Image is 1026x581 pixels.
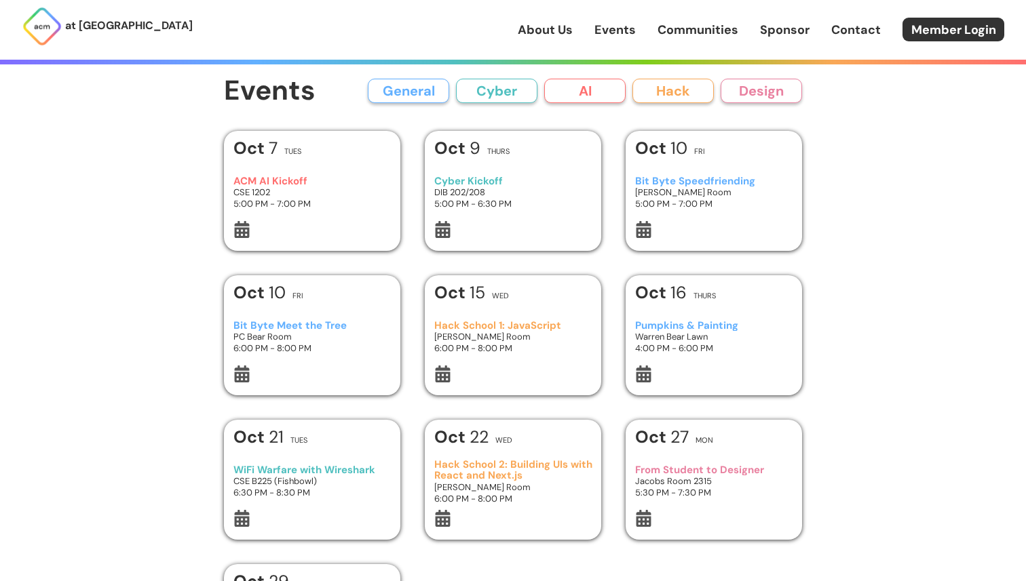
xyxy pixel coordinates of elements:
[434,428,489,445] h1: 22
[224,76,316,106] h1: Events
[434,342,592,354] h3: 6:00 PM - 8:00 PM
[635,284,687,301] h1: 16
[233,186,392,198] h3: CSE 1202
[632,79,714,103] button: Hack
[434,459,592,481] h3: Hack School 2: Building UIs with React and Next.js
[760,21,810,39] a: Sponsor
[233,428,284,445] h1: 21
[434,281,470,304] b: Oct
[635,281,670,304] b: Oct
[721,79,802,103] button: Design
[635,137,670,159] b: Oct
[487,148,510,155] h2: Thurs
[495,437,512,444] h2: Wed
[233,320,392,332] h3: Bit Byte Meet the Tree
[233,281,269,304] b: Oct
[902,18,1004,41] a: Member Login
[544,79,626,103] button: AI
[694,148,705,155] h2: Fri
[233,331,392,342] h3: PC Bear Room
[693,292,716,300] h2: Thurs
[233,137,269,159] b: Oct
[233,464,392,476] h3: WiFi Warfare with Wireshark
[368,79,449,103] button: General
[658,21,738,39] a: Communities
[635,140,687,157] h1: 10
[635,186,793,198] h3: [PERSON_NAME] Room
[434,186,592,198] h3: DIB 202/208
[434,140,480,157] h1: 9
[635,176,793,187] h3: Bit Byte Speedfriending
[434,481,592,493] h3: [PERSON_NAME] Room
[635,198,793,209] h3: 5:00 PM - 7:00 PM
[292,292,303,300] h2: Fri
[434,493,592,504] h3: 6:00 PM - 8:00 PM
[233,198,392,209] h3: 5:00 PM - 7:00 PM
[65,17,193,35] p: at [GEOGRAPHIC_DATA]
[233,475,392,487] h3: CSE B225 (Fishbowl)
[492,292,509,300] h2: Wed
[518,21,573,39] a: About Us
[284,148,301,155] h2: Tues
[233,140,278,157] h1: 7
[635,426,670,448] b: Oct
[434,198,592,209] h3: 5:00 PM - 6:30 PM
[456,79,537,103] button: Cyber
[635,342,793,354] h3: 4:00 PM - 6:00 PM
[594,21,636,39] a: Events
[635,320,793,332] h3: Pumpkins & Painting
[434,137,470,159] b: Oct
[233,284,286,301] h1: 10
[233,426,269,448] b: Oct
[22,6,62,47] img: ACM Logo
[233,342,392,354] h3: 6:00 PM - 8:00 PM
[434,331,592,342] h3: [PERSON_NAME] Room
[22,6,193,47] a: at [GEOGRAPHIC_DATA]
[696,437,713,444] h2: Mon
[635,464,793,476] h3: From Student to Designer
[635,331,793,342] h3: Warren Bear Lawn
[434,320,592,332] h3: Hack School 1: JavaScript
[434,284,485,301] h1: 15
[635,428,689,445] h1: 27
[233,176,392,187] h3: ACM AI Kickoff
[290,437,307,444] h2: Tues
[831,21,881,39] a: Contact
[434,176,592,187] h3: Cyber Kickoff
[635,475,793,487] h3: Jacobs Room 2315
[233,487,392,498] h3: 6:30 PM - 8:30 PM
[635,487,793,498] h3: 5:30 PM - 7:30 PM
[434,426,470,448] b: Oct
